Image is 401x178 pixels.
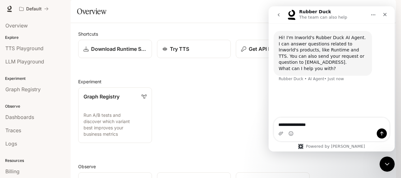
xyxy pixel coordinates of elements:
iframe: Intercom live chat [269,6,395,151]
iframe: Intercom live chat [380,157,395,172]
a: Graph RegistryRun A/B tests and discover which variant best improves your business metrics [78,87,152,143]
p: Default [26,6,42,12]
p: Try TTS [170,45,189,53]
h1: Overview [77,5,106,18]
h2: Observe [78,163,388,170]
p: Graph Registry [84,93,119,100]
a: Try TTS [157,40,231,58]
p: Run A/B tests and discover which variant best improves your business metrics [84,112,147,137]
h2: Shortcuts [78,31,388,37]
button: All workspaces [16,3,51,15]
a: Download Runtime SDK [78,40,152,58]
h2: Experiment [78,78,388,85]
p: Download Runtime SDK [91,45,147,53]
button: Get API Key [236,40,310,58]
p: Get API Key [249,45,277,53]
